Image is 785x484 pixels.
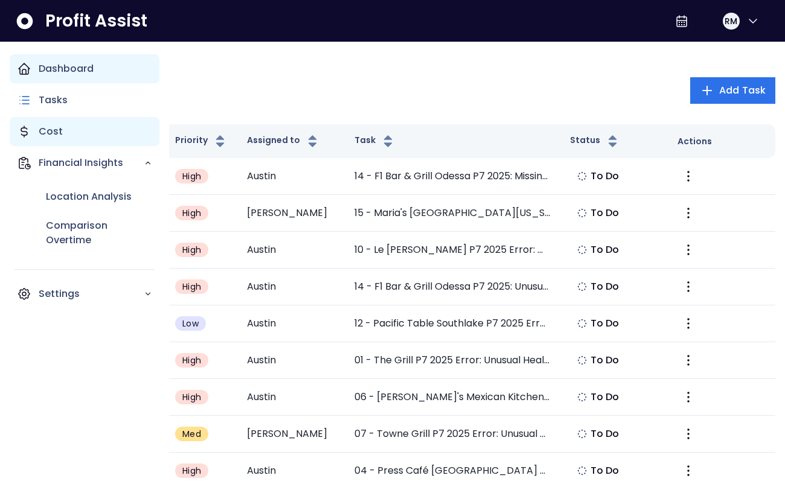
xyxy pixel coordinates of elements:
[46,218,152,247] p: Comparison Overtime
[591,427,620,441] span: To Do
[678,349,699,371] button: More
[591,316,620,331] span: To Do
[46,189,132,204] p: Location Analysis
[39,93,68,107] p: Tasks
[577,429,587,439] img: Not yet Started
[247,134,320,148] button: Assigned to
[182,354,201,366] span: High
[39,287,144,301] p: Settings
[345,195,560,232] td: 15 - Maria's [GEOGRAPHIC_DATA][US_STATE] P7 2025: Investigate Electricity eExpense Increase
[591,169,620,183] span: To Do
[182,391,201,403] span: High
[39,156,144,170] p: Financial Insights
[678,313,699,334] button: More
[182,281,201,293] span: High
[39,124,63,139] p: Cost
[237,342,345,379] td: Austin
[577,208,587,218] img: Not yet Started
[237,232,345,269] td: Austin
[678,460,699,482] button: More
[345,379,560,416] td: 06 - [PERSON_NAME]'s Mexican Kitchen P7 2025 Error: Missing Staff Training Wages
[237,416,345,453] td: [PERSON_NAME]
[182,317,199,330] span: Low
[345,232,560,269] td: 10 - Le [PERSON_NAME] P7 2025 Error: Missing Cleaning Services Expense
[237,269,345,305] td: Austin
[577,319,587,328] img: Not yet Started
[345,342,560,379] td: 01 - The Grill P7 2025 Error: Unusual Health Insurance Expense Spike
[591,279,620,294] span: To Do
[237,305,345,342] td: Austin
[591,463,620,478] span: To Do
[175,134,228,148] button: Priority
[678,165,699,187] button: More
[577,466,587,476] img: Not yet Started
[678,202,699,224] button: More
[345,158,560,195] td: 14 - F1 Bar & Grill Odessa P7 2025: Missing Shift Lead Wages
[570,134,620,148] button: Status
[577,355,587,365] img: Not yet Started
[39,62,94,76] p: Dashboard
[678,423,699,445] button: More
[690,77,775,104] button: Add Task
[577,171,587,181] img: Not yet Started
[591,243,620,257] span: To Do
[577,282,587,291] img: Not yet Started
[354,134,396,148] button: Task
[678,239,699,261] button: More
[668,124,775,158] th: Actions
[237,158,345,195] td: Austin
[591,390,620,404] span: To Do
[345,305,560,342] td: 12 - Pacific Table Southlake P7 2025 Error: Unusual Decrease in Bar Utensils Expense
[345,269,560,305] td: 14 - F1 Bar & Grill Odessa P7 2025: Unusual Negative China/Glassware Expense
[182,244,201,256] span: High
[577,392,587,402] img: Not yet Started
[678,386,699,408] button: More
[237,379,345,416] td: Austin
[719,83,766,98] span: Add Task
[725,15,737,27] span: RM
[182,207,201,219] span: High
[182,428,201,440] span: Med
[591,206,620,220] span: To Do
[577,245,587,255] img: Not yet Started
[45,10,147,32] span: Profit Assist
[591,353,620,368] span: To Do
[345,416,560,453] td: 07 - Towne Grill P7 2025 Error: Unusual Health Insurance Expense Spike
[237,195,345,232] td: [PERSON_NAME]
[678,276,699,298] button: More
[182,465,201,477] span: High
[182,170,201,182] span: High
